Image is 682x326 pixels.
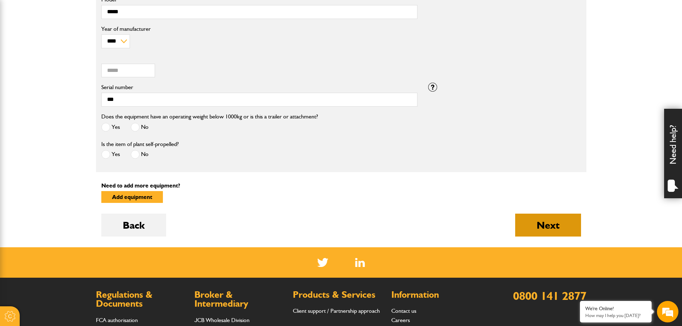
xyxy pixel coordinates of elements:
[194,317,250,323] a: JCB Wholesale Division
[355,258,365,267] a: LinkedIn
[513,289,586,303] a: 0800 141 2877
[101,141,179,147] label: Is the item of plant self-propelled?
[101,150,120,159] label: Yes
[131,123,149,132] label: No
[391,317,410,323] a: Careers
[585,306,646,312] div: We're Online!
[355,258,365,267] img: Linked In
[101,123,120,132] label: Yes
[585,313,646,318] p: How may I help you today?
[96,290,187,308] h2: Regulations & Documents
[101,191,163,203] button: Add equipment
[101,183,581,189] p: Need to add more equipment?
[664,109,682,198] div: Need help?
[293,290,384,300] h2: Products & Services
[293,307,380,314] a: Client support / Partnership approach
[391,307,416,314] a: Contact us
[101,114,318,120] label: Does the equipment have an operating weight below 1000kg or is this a trailer or attachment?
[391,290,483,300] h2: Information
[317,258,328,267] img: Twitter
[96,317,138,323] a: FCA authorisation
[131,150,149,159] label: No
[101,26,417,32] label: Year of manufacturer
[101,214,166,237] button: Back
[515,214,581,237] button: Next
[101,84,417,90] label: Serial number
[194,290,286,308] h2: Broker & Intermediary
